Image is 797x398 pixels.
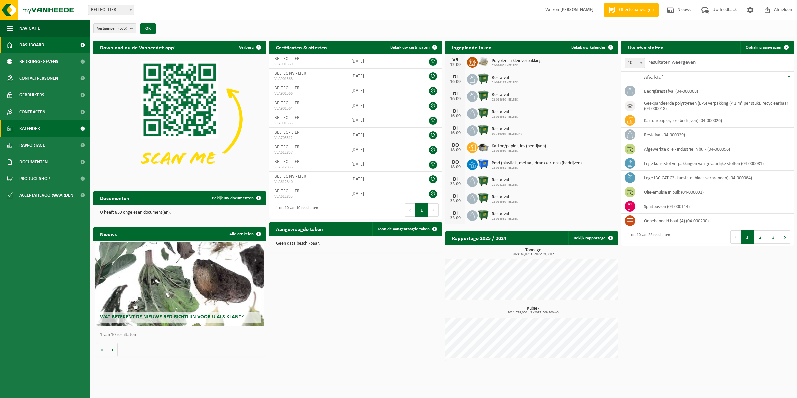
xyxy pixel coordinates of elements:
div: 1 tot 10 van 10 resultaten [273,203,318,217]
div: 16-09 [449,80,462,84]
count: (5/5) [118,26,127,31]
td: lege IBC-CAT C2 (kunststof blaas verbranden) (04-000084) [639,171,794,185]
span: Restafval [492,92,518,98]
img: WB-1100-HPE-GN-01 [478,175,489,187]
div: 12-09 [449,63,462,67]
span: Acceptatievoorwaarden [19,187,73,204]
td: [DATE] [346,157,406,172]
span: Restafval [492,195,518,200]
div: 16-09 [449,131,462,136]
strong: [PERSON_NAME] [560,7,594,12]
span: Restafval [492,212,518,217]
span: 01-094115 - BELTEC [492,183,518,187]
span: 02-014631 - BELTEC [492,115,518,119]
div: DI [449,194,462,199]
button: Vestigingen(5/5) [93,23,136,33]
span: 02-014631 - BELTEC [492,166,582,170]
td: onbehandeld hout (A) (04-000200) [639,214,794,228]
p: U heeft 859 ongelezen document(en). [100,210,259,215]
a: Bekijk uw certificaten [385,41,441,54]
span: BELTEC - LIER [274,145,300,150]
td: lege kunststof verpakkingen van gevaarlijke stoffen (04-000081) [639,156,794,171]
a: Bekijk rapportage [568,231,617,245]
a: Offerte aanvragen [604,3,659,17]
span: Pmd (plastiek, metaal, drankkartons) (bedrijven) [492,161,582,166]
td: spuitbussen (04-000114) [639,199,794,214]
span: Bekijk uw certificaten [390,45,430,50]
span: BELTEC NV - LIER [274,174,306,179]
span: 10 [625,58,645,68]
h2: Download nu de Vanheede+ app! [93,41,182,54]
td: geëxpandeerde polystyreen (EPS) verpakking (< 1 m² per stuk), recycleerbaar (04-000018) [639,98,794,113]
span: BELTEC - LIER [274,101,300,106]
button: 3 [767,230,780,244]
td: [DATE] [346,69,406,83]
span: VLA705312 [274,135,341,141]
span: Dashboard [19,37,44,53]
span: Restafval [492,178,518,183]
img: WB-1100-HPE-GN-01 [478,107,489,119]
td: [DATE] [346,113,406,128]
button: Previous [730,230,741,244]
button: Next [428,203,439,217]
span: VLA612836 [274,165,341,170]
td: [DATE] [346,186,406,201]
div: DO [449,143,462,148]
span: Rapportage [19,137,45,154]
h2: Rapportage 2025 / 2024 [445,231,513,244]
span: Afvalstof [644,75,663,80]
div: DI [449,74,462,80]
span: Wat betekent de nieuwe RED-richtlijn voor u als klant? [100,314,244,320]
h3: Kubiek [449,306,618,314]
td: [DATE] [346,172,406,186]
img: WB-1100-HPE-GN-01 [478,209,489,221]
div: 23-09 [449,182,462,187]
span: Navigatie [19,20,40,37]
span: BELTEC - LIER [274,115,300,120]
button: OK [140,23,156,34]
span: Restafval [492,127,522,132]
h2: Ingeplande taken [445,41,498,54]
span: Bekijk uw documenten [212,196,254,200]
td: [DATE] [346,128,406,142]
div: DI [449,126,462,131]
span: Vestigingen [97,24,127,34]
a: Toon de aangevraagde taken [372,222,441,236]
h2: Uw afvalstoffen [621,41,670,54]
img: WB-1100-HPE-GN-01 [478,73,489,84]
span: BELTEC - LIER [88,5,134,15]
button: Vorige [97,343,107,356]
div: VR [449,57,462,63]
span: BELTEC - LIER [274,189,300,194]
span: 02-014630 - BELTEC [492,200,518,204]
div: 16-09 [449,114,462,119]
div: DI [449,211,462,216]
span: VLA612840 [274,179,341,185]
a: Bekijk uw documenten [207,191,265,205]
div: 18-09 [449,165,462,170]
h2: Nieuws [93,227,123,240]
a: Alle artikelen [224,227,265,241]
td: [DATE] [346,54,406,69]
span: BELTEC - LIER [274,130,300,135]
span: Bekijk uw kalender [571,45,606,50]
span: Offerte aanvragen [617,7,655,13]
h2: Documenten [93,191,136,204]
h2: Certificaten & attesten [269,41,334,54]
span: VLA612835 [274,194,341,199]
div: 23-09 [449,199,462,204]
td: karton/papier, los (bedrijven) (04-000026) [639,113,794,128]
span: BELTEC - LIER [274,159,300,164]
h3: Tonnage [449,248,618,256]
span: BELTEC - LIER [274,56,300,61]
span: 2024: 719,000 m3 - 2025: 509,100 m3 [449,311,618,314]
button: Verberg [234,41,265,54]
span: BELTEC NV - LIER [274,71,306,76]
img: WB-1100-HPE-GN-01 [478,124,489,136]
span: Toon de aangevraagde taken [378,227,430,231]
a: Bekijk uw kalender [566,41,617,54]
span: VLA612837 [274,150,341,155]
button: Previous [405,203,415,217]
span: BELTEC - LIER [274,86,300,91]
a: Ophaling aanvragen [740,41,793,54]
